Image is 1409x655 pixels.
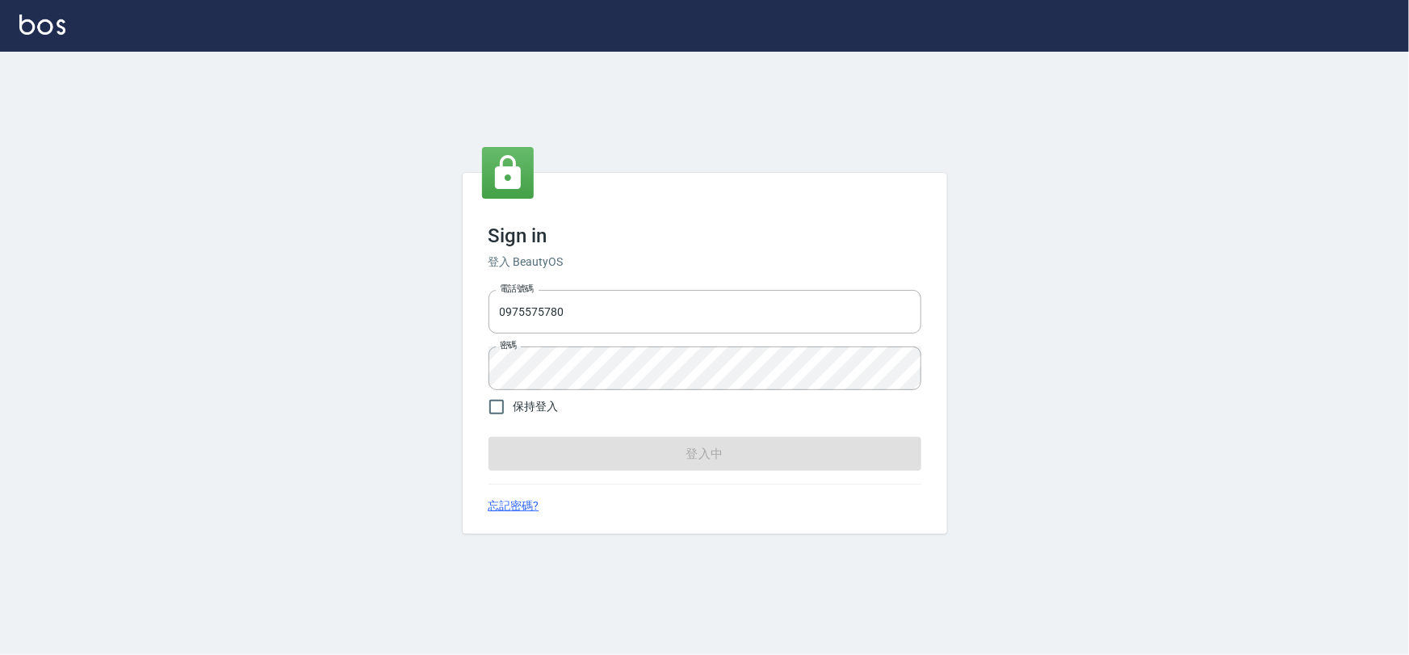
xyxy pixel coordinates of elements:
h6: 登入 BeautyOS [489,254,921,271]
label: 電話號碼 [500,283,534,295]
h3: Sign in [489,225,921,247]
img: Logo [19,15,65,35]
label: 密碼 [500,339,517,351]
span: 保持登入 [514,398,559,415]
a: 忘記密碼? [489,498,539,514]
